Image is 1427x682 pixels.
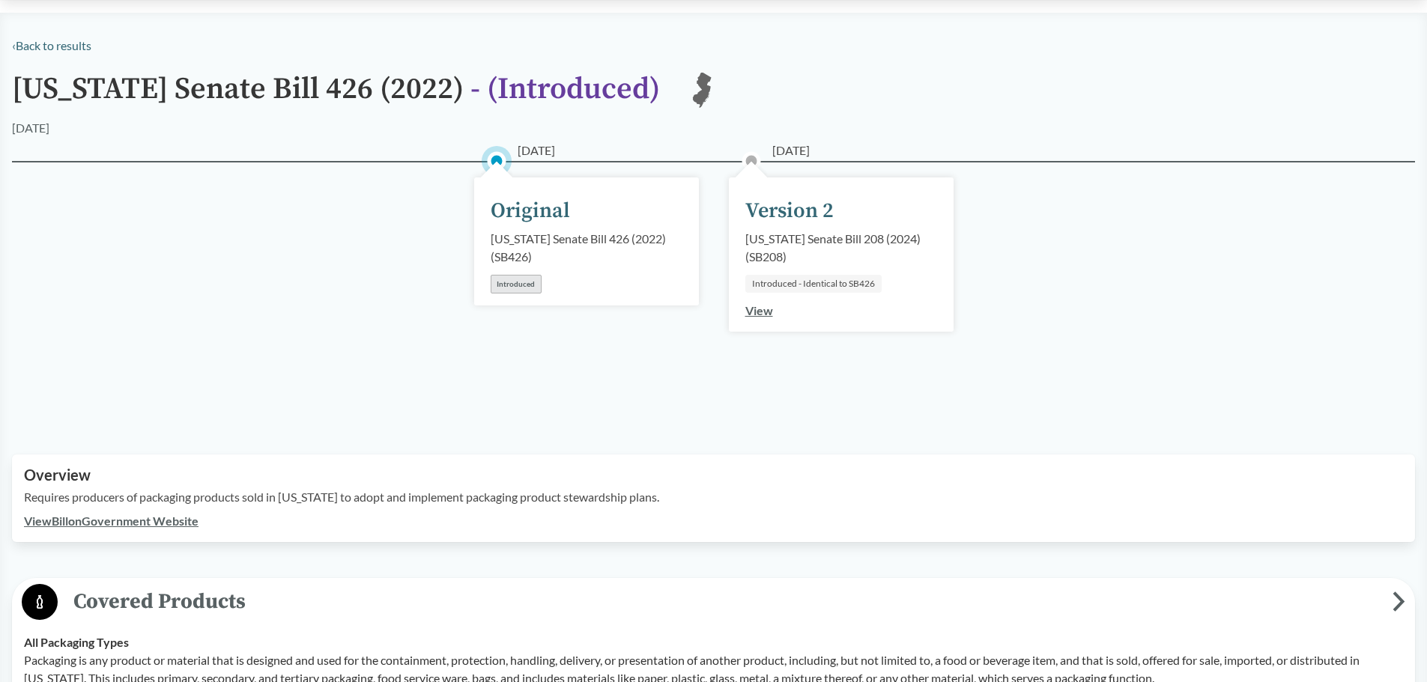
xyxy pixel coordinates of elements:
[491,195,570,227] div: Original
[12,73,660,119] h1: [US_STATE] Senate Bill 426 (2022)
[518,141,555,159] span: [DATE]
[745,230,937,266] div: [US_STATE] Senate Bill 208 (2024) ( SB208 )
[12,119,49,137] div: [DATE]
[745,275,882,293] div: Introduced - Identical to SB426
[24,635,129,649] strong: All Packaging Types
[772,141,810,159] span: [DATE]
[491,230,682,266] div: [US_STATE] Senate Bill 426 (2022) ( SB426 )
[24,466,1403,484] h2: Overview
[17,583,1410,621] button: Covered Products
[745,195,834,227] div: Version 2
[12,38,91,52] a: ‹Back to results
[470,70,660,108] span: - ( Introduced )
[745,303,773,317] a: View
[24,514,199,528] a: ViewBillonGovernment Website
[24,488,1403,506] p: Requires producers of packaging products sold in [US_STATE] to adopt and implement packaging prod...
[58,585,1393,618] span: Covered Products
[491,275,542,293] div: Introduced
